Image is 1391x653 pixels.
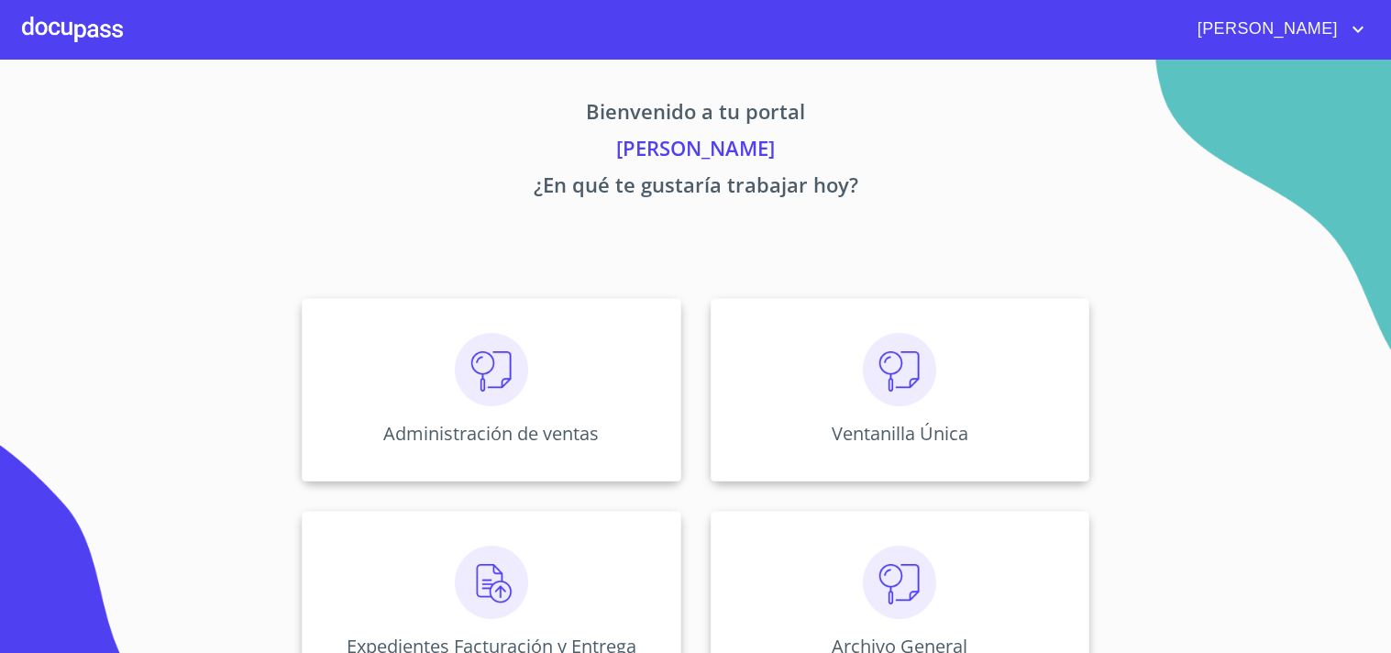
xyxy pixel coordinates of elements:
[131,170,1261,206] p: ¿En qué te gustaría trabajar hoy?
[131,133,1261,170] p: [PERSON_NAME]
[1184,15,1347,44] span: [PERSON_NAME]
[455,333,528,406] img: consulta.png
[455,546,528,619] img: carga.png
[863,546,936,619] img: consulta.png
[863,333,936,406] img: consulta.png
[131,96,1261,133] p: Bienvenido a tu portal
[1184,15,1369,44] button: account of current user
[383,421,599,446] p: Administración de ventas
[832,421,968,446] p: Ventanilla Única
